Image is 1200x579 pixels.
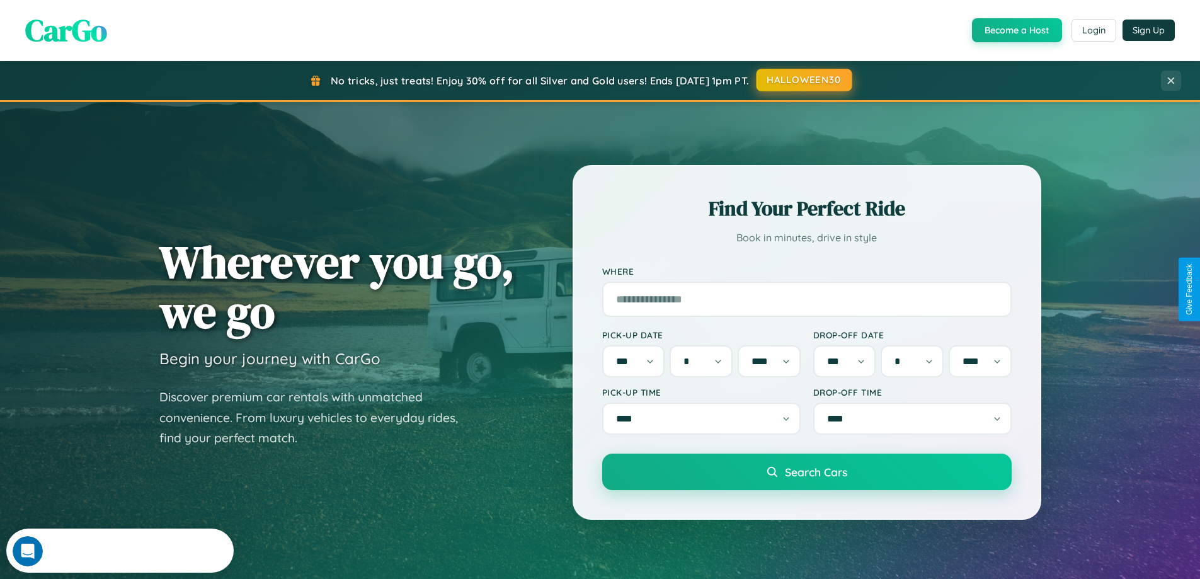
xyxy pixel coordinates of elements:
[159,237,515,336] h1: Wherever you go, we go
[813,330,1012,340] label: Drop-off Date
[13,536,43,566] iframe: Intercom live chat
[972,18,1062,42] button: Become a Host
[1185,264,1194,315] div: Give Feedback
[6,529,234,573] iframe: Intercom live chat discovery launcher
[1123,20,1175,41] button: Sign Up
[1071,19,1116,42] button: Login
[602,387,801,398] label: Pick-up Time
[757,69,852,91] button: HALLOWEEN30
[602,195,1012,222] h2: Find Your Perfect Ride
[331,74,749,87] span: No tricks, just treats! Enjoy 30% off for all Silver and Gold users! Ends [DATE] 1pm PT.
[25,9,107,51] span: CarGo
[159,387,474,449] p: Discover premium car rentals with unmatched convenience. From luxury vehicles to everyday rides, ...
[602,229,1012,247] p: Book in minutes, drive in style
[785,465,847,479] span: Search Cars
[159,349,380,368] h3: Begin your journey with CarGo
[813,387,1012,398] label: Drop-off Time
[602,454,1012,490] button: Search Cars
[602,266,1012,277] label: Where
[602,330,801,340] label: Pick-up Date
